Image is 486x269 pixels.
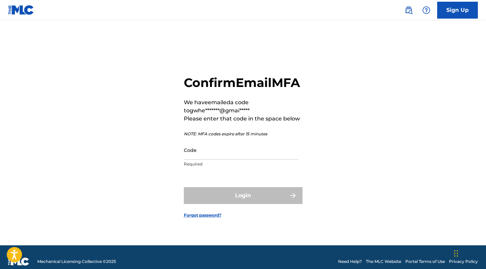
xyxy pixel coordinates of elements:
[8,257,29,266] img: logo
[366,259,401,265] a: The MLC Website
[184,75,303,90] h2: Confirm Email MFA
[449,259,478,265] a: Privacy Policy
[405,259,445,265] a: Portal Terms of Use
[37,259,116,265] span: Mechanical Licensing Collective © 2025
[422,6,430,14] img: help
[452,237,486,269] iframe: Chat Widget
[402,3,415,17] a: Public Search
[338,259,362,265] a: Need Help?
[437,2,478,19] a: Sign Up
[454,243,458,264] div: Drag
[420,3,433,17] div: Help
[184,212,221,218] a: Forgot password?
[184,161,298,167] p: Required
[184,131,303,137] p: NOTE: MFA codes expire after 15 minutes
[8,5,34,15] img: MLC Logo
[405,6,413,14] img: search
[184,115,303,123] p: Please enter that code in the space below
